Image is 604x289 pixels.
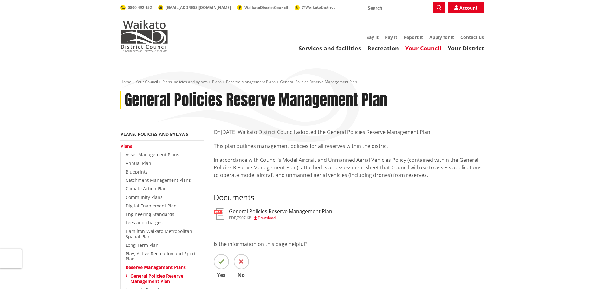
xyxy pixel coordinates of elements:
[162,79,208,84] a: Plans, policies and bylaws
[214,273,229,278] span: Yes
[234,273,249,278] span: No
[229,216,332,220] div: ,
[120,79,484,85] nav: breadcrumb
[367,44,399,52] a: Recreation
[120,143,132,149] a: Plans
[229,208,332,214] h3: General Policies Reserve Management Plan
[280,79,357,84] span: General Policies Reserve Management Plan
[126,220,163,226] a: Fees and charges
[126,169,148,175] a: Blueprints
[214,208,224,220] img: document-pdf.svg
[244,5,288,10] span: WaikatoDistrictCouncil
[212,79,222,84] a: Plans
[214,193,484,202] h3: Documents
[128,5,152,10] span: 0800 492 452
[126,251,196,262] a: Play, Active Recreation and Sport Plan
[364,2,445,13] input: Search input
[126,242,159,248] a: Long Term Plan
[126,160,151,166] a: Annual Plan
[237,5,288,10] a: WaikatoDistrictCouncil
[166,5,231,10] span: [EMAIL_ADDRESS][DOMAIN_NAME]
[126,203,177,209] a: Digital Enablement Plan
[120,131,188,137] a: Plans, policies and bylaws
[120,79,131,84] a: Home
[226,79,276,84] a: Reserve Management Plans
[404,34,423,40] a: Report it
[448,2,484,13] a: Account
[126,228,192,240] a: Hamilton-Waikato Metropolitan Spatial Plan
[120,5,152,10] a: 0800 492 452
[126,194,163,200] a: Community Plans
[448,44,484,52] a: Your District
[302,4,335,10] span: @WaikatoDistrict
[405,44,441,52] a: Your Council
[229,215,236,220] span: pdf
[295,4,335,10] a: @WaikatoDistrict
[214,240,484,248] p: Is the information on this page helpful?
[460,34,484,40] a: Contact us
[299,44,361,52] a: Services and facilities
[214,128,484,136] p: On [DATE] Waikato District Council adopted the General Policies Reserve Management Plan.
[214,156,484,187] p: In accordance with Council’s Model Aircraft and Unmanned Aerial Vehicles Policy (contained within...
[120,20,168,52] img: Waikato District Council - Te Kaunihera aa Takiwaa o Waikato
[385,34,397,40] a: Pay it
[126,264,186,270] a: Reserve Management Plans
[429,34,454,40] a: Apply for it
[126,152,179,158] a: Asset Management Plans
[126,211,174,217] a: Engineering Standards
[258,215,276,220] span: Download
[237,215,251,220] span: 7907 KB
[126,177,191,183] a: Catchment Management Plans
[214,142,484,150] p: This plan outlines management policies for all reserves within the district.
[367,34,379,40] a: Say it
[130,273,183,284] a: General Policies Reserve Management Plan
[158,5,231,10] a: [EMAIL_ADDRESS][DOMAIN_NAME]
[126,186,167,192] a: Climate Action Plan
[136,79,158,84] a: Your Council
[125,91,387,109] h1: General Policies Reserve Management Plan
[214,208,332,220] a: General Policies Reserve Management Plan pdf,7907 KB Download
